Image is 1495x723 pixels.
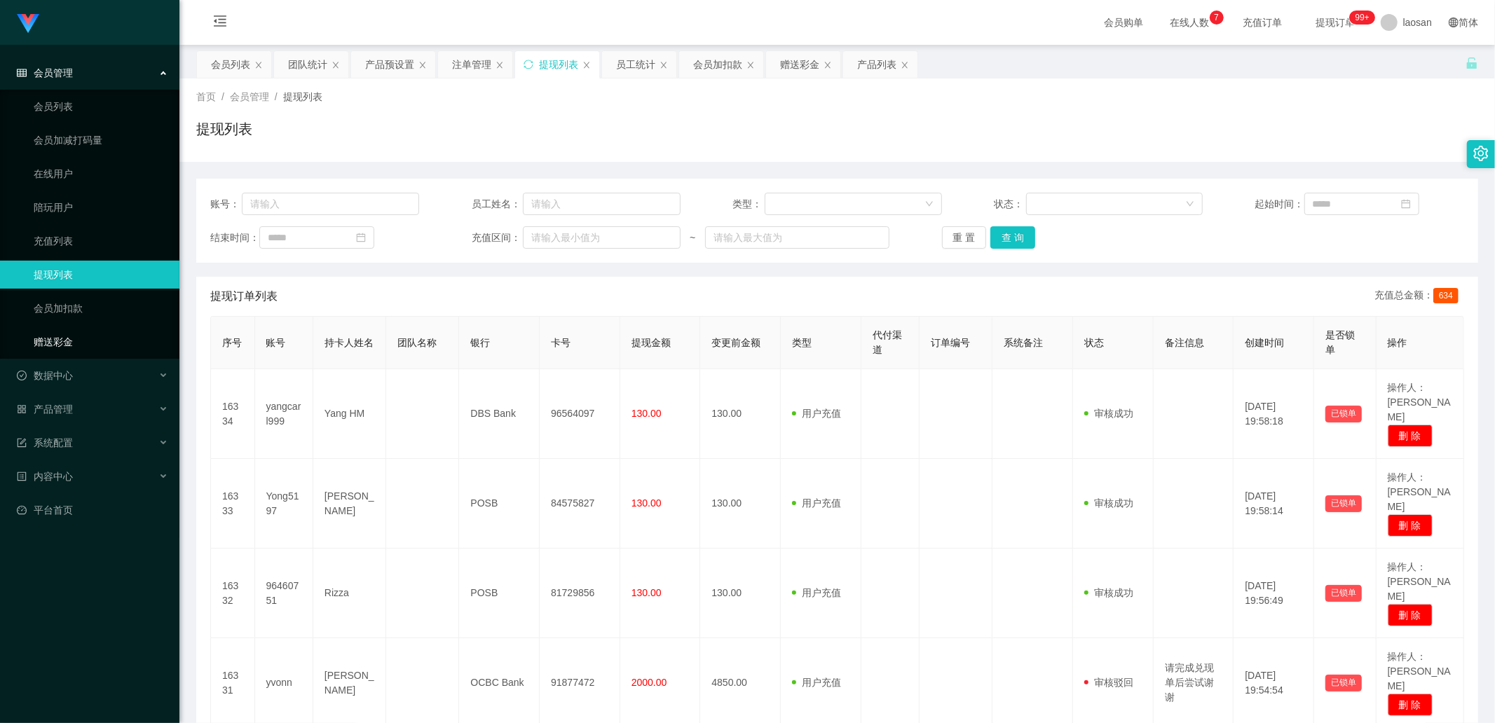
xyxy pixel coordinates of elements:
div: 产品预设置 [365,51,414,78]
i: 图标: close [746,61,755,69]
i: 图标: check-circle-o [17,371,27,380]
span: 首页 [196,91,216,102]
a: 会员加扣款 [34,294,168,322]
i: 图标: menu-fold [196,1,244,46]
i: 图标: profile [17,471,27,481]
button: 已锁单 [1325,675,1362,691]
sup: 940 [1350,11,1375,25]
span: 充值订单 [1236,18,1290,27]
i: 图标: close [824,61,832,69]
span: 操作人：[PERSON_NAME] [1388,561,1451,602]
span: 卡号 [551,337,571,348]
h1: 提现列表 [196,118,252,139]
span: 代付渠道 [873,329,902,355]
i: 图标: global [1449,18,1459,27]
button: 重 置 [942,226,987,249]
span: 系统备注 [1004,337,1043,348]
span: 状态： [994,197,1026,212]
td: yangcarl999 [255,369,313,459]
span: 数据中心 [17,370,73,381]
i: 图标: close [332,61,340,69]
span: 充值区间： [472,230,523,245]
span: 账号： [210,197,242,212]
button: 删 除 [1388,694,1433,716]
td: [PERSON_NAME] [313,459,386,549]
span: 操作人：[PERSON_NAME] [1388,471,1451,512]
span: 用户充值 [792,408,841,419]
button: 删 除 [1388,514,1433,537]
span: 会员管理 [17,67,73,78]
td: 130.00 [700,459,781,549]
td: 130.00 [700,549,781,638]
span: 用户充值 [792,587,841,598]
div: 会员加扣款 [693,51,742,78]
span: 团队名称 [397,337,437,348]
span: 变更前金额 [711,337,760,348]
span: 634 [1433,288,1459,303]
span: / [221,91,224,102]
div: 赠送彩金 [780,51,819,78]
a: 会员列表 [34,92,168,120]
span: 2000.00 [632,677,667,688]
i: 图标: down [1186,200,1194,209]
span: 类型： [732,197,765,212]
span: 创建时间 [1245,337,1284,348]
span: 序号 [222,337,242,348]
a: 图标: dashboard平台首页 [17,496,168,524]
i: 图标: calendar [1401,199,1411,209]
td: [DATE] 19:58:14 [1234,459,1314,549]
span: 员工姓名： [472,197,523,212]
a: 充值列表 [34,227,168,255]
span: 产品管理 [17,404,73,415]
i: 图标: table [17,68,27,78]
span: 130.00 [632,587,662,598]
span: 起始时间： [1255,197,1304,212]
span: 审核成功 [1084,587,1133,598]
td: Rizza [313,549,386,638]
p: 7 [1214,11,1219,25]
i: 图标: close [660,61,668,69]
i: 图标: close [254,61,263,69]
div: 团队统计 [288,51,327,78]
td: 16334 [211,369,255,459]
td: 84575827 [540,459,620,549]
span: 操作人：[PERSON_NAME] [1388,382,1451,422]
span: 在线人数 [1163,18,1217,27]
div: 注单管理 [452,51,491,78]
td: Yong5197 [255,459,313,549]
span: 操作 [1388,337,1407,348]
button: 已锁单 [1325,406,1362,422]
td: [DATE] 19:58:18 [1234,369,1314,459]
td: 96564097 [540,369,620,459]
td: 81729856 [540,549,620,638]
span: 用户充值 [792,497,841,509]
td: POSB [459,459,540,549]
span: 审核成功 [1084,497,1133,509]
td: 96460751 [255,549,313,638]
div: 提现列表 [539,51,578,78]
td: Yang HM [313,369,386,459]
td: [DATE] 19:56:49 [1234,549,1314,638]
i: 图标: setting [1473,146,1489,161]
span: 提现订单列表 [210,288,278,305]
i: 图标: close [901,61,909,69]
button: 删 除 [1388,425,1433,447]
button: 删 除 [1388,604,1433,626]
button: 查 询 [990,226,1035,249]
input: 请输入 [242,193,419,215]
img: logo.9652507e.png [17,14,39,34]
div: 员工统计 [616,51,655,78]
i: 图标: close [418,61,427,69]
td: DBS Bank [459,369,540,459]
a: 在线用户 [34,160,168,188]
i: 图标: close [582,61,591,69]
div: 产品列表 [857,51,896,78]
div: 会员列表 [211,51,250,78]
span: 提现金额 [632,337,671,348]
span: 订单编号 [931,337,970,348]
span: / [275,91,278,102]
i: 图标: down [925,200,934,209]
input: 请输入 [523,193,681,215]
input: 请输入最小值为 [523,226,681,249]
span: 用户充值 [792,677,841,688]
